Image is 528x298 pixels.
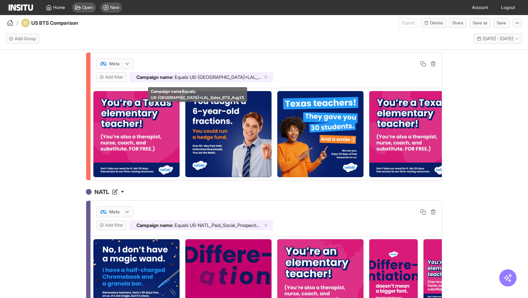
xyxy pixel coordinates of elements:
button: Add filter [96,72,126,82]
button: Save [494,18,509,28]
button: / [6,19,18,27]
button: Add filter [96,220,126,230]
span: US-NATL_Paid_Social_Prospecting_Interests+LAL_Sales_BTS_Aug25 [190,222,261,228]
button: Delete [421,18,446,28]
div: US BTS Comparison [21,19,97,27]
span: Can currently only export from Insights reports. [399,18,418,28]
span: Equals [175,74,188,80]
span: Home [53,5,65,10]
img: phsyllcnv7oszqydxkj4 [93,91,180,177]
button: Share [449,18,467,28]
img: ub599ir9xeifgimg2z7b [185,91,272,177]
span: / [17,19,18,27]
span: Campaign name Equals : [151,89,244,95]
h4: US BTS Comparison [31,19,97,27]
h4: NATL [86,188,442,196]
span: US-[GEOGRAPHIC_DATA]+LAL_Sales_BTS_Aug25 [151,95,244,101]
span: Open [82,5,93,10]
div: Campaign name:EqualsUS-NATL_Paid_Social_Prospecting_Interests+LAL_Sales_BTS_Aug25 [129,220,273,230]
button: Save as [469,18,491,28]
button: Export [399,18,418,28]
button: [DATE] - [DATE] [474,34,522,44]
span: Equals [175,222,188,228]
span: US-[GEOGRAPHIC_DATA]+LAL_Sales_BTS_Aug25 [190,74,261,80]
img: feudbc5tt8ilad3xtie6 [277,91,363,177]
div: Campaign name:EqualsUS-[GEOGRAPHIC_DATA]+LAL_Sales_BTS_Aug25 [129,72,273,82]
button: Add Group [6,34,39,44]
span: [DATE] - [DATE] [483,36,513,42]
img: rof8fukggnslgaqvzpkt [369,91,455,177]
span: New [110,5,119,10]
span: Campaign name : [136,74,173,80]
img: Logo [9,4,33,11]
span: Campaign name : [136,222,173,228]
